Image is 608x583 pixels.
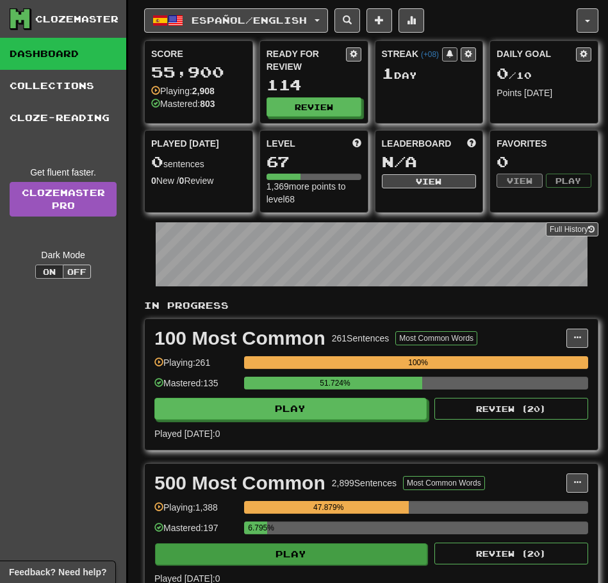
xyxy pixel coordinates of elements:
button: Review (20) [434,543,588,564]
div: Playing: 1,388 [154,501,238,522]
div: New / Review [151,174,246,187]
span: Played [DATE]: 0 [154,429,220,439]
span: Played [DATE] [151,137,219,150]
div: Ready for Review [267,47,346,73]
button: Review [267,97,361,117]
span: / 10 [497,70,532,81]
button: Full History [546,222,598,236]
button: On [35,265,63,279]
div: 114 [267,77,361,93]
button: Español/English [144,8,328,33]
div: Streak [382,47,443,60]
div: 261 Sentences [332,332,390,345]
div: Points [DATE] [497,86,591,99]
button: Play [546,174,591,188]
div: 100% [248,356,588,369]
span: 1 [382,64,394,82]
div: sentences [151,154,246,170]
div: 2,899 Sentences [332,477,397,489]
span: N/A [382,152,417,170]
div: 6.795% [248,521,267,534]
strong: 0 [151,176,156,186]
button: Most Common Words [395,331,477,345]
span: This week in points, UTC [467,137,476,150]
div: 500 Most Common [154,473,325,493]
div: Dark Mode [10,249,117,261]
button: View [382,174,477,188]
div: 1,369 more points to level 68 [267,180,361,206]
span: Español / English [192,15,307,26]
span: 0 [151,152,163,170]
button: Most Common Words [403,476,485,490]
div: 100 Most Common [154,329,325,348]
div: Clozemaster [35,13,119,26]
button: Search sentences [334,8,360,33]
div: Get fluent faster. [10,166,117,179]
div: Daily Goal [497,47,576,62]
strong: 803 [200,99,215,109]
div: 51.724% [248,377,422,390]
a: ClozemasterPro [10,182,117,217]
button: Play [154,398,427,420]
span: Score more points to level up [352,137,361,150]
div: 47.879% [248,501,409,514]
div: Playing: [151,85,215,97]
div: Mastered: 197 [154,521,238,543]
strong: 0 [179,176,185,186]
button: Off [63,265,91,279]
a: (+08) [421,50,439,59]
button: Add sentence to collection [366,8,392,33]
div: 67 [267,154,361,170]
div: 55,900 [151,64,246,80]
div: Day [382,65,477,82]
span: Level [267,137,295,150]
div: Playing: 261 [154,356,238,377]
p: In Progress [144,299,598,312]
div: Mastered: [151,97,215,110]
div: 0 [497,154,591,170]
button: View [497,174,542,188]
span: Leaderboard [382,137,452,150]
button: More stats [398,8,424,33]
strong: 2,908 [192,86,215,96]
span: Open feedback widget [9,566,106,579]
div: Score [151,47,246,60]
span: 0 [497,64,509,82]
div: Favorites [497,137,591,150]
button: Review (20) [434,398,588,420]
div: Mastered: 135 [154,377,238,398]
button: Play [155,543,427,565]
